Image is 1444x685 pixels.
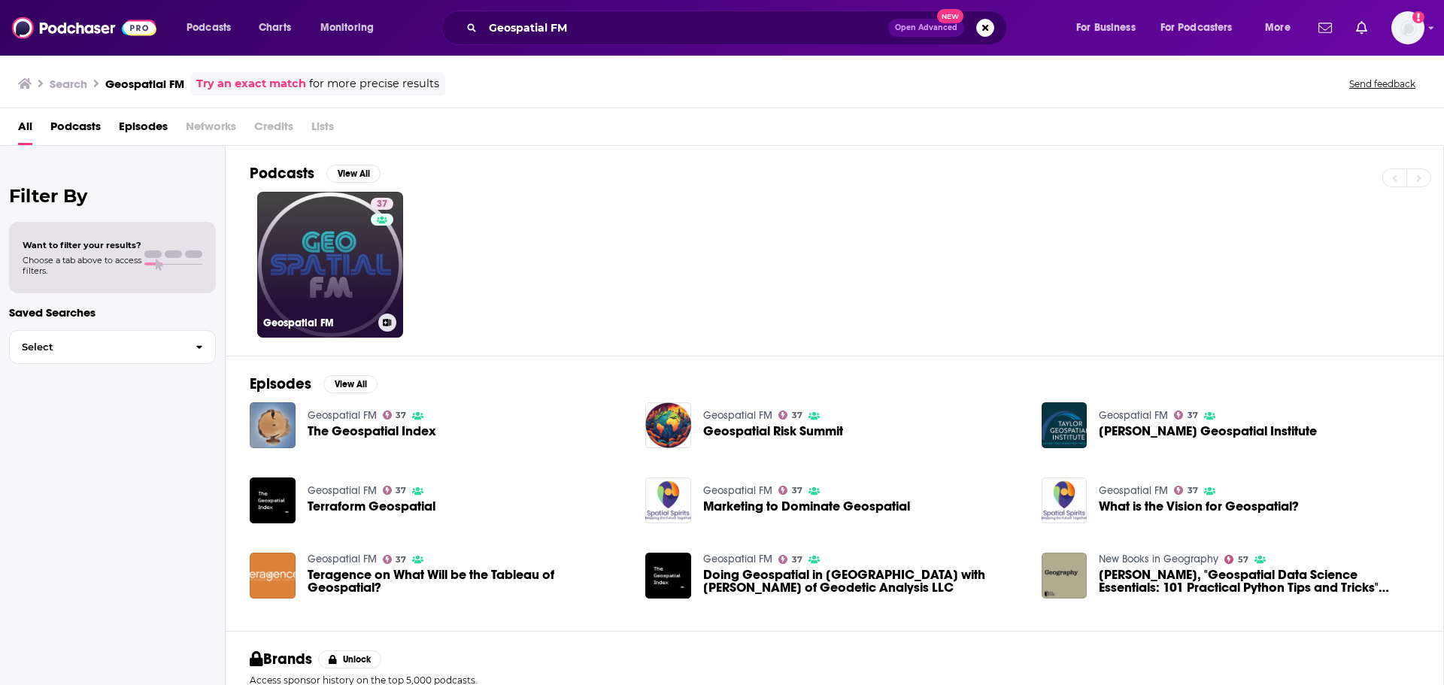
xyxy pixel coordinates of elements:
[1174,486,1198,495] a: 37
[383,555,407,564] a: 37
[1254,16,1309,40] button: open menu
[23,255,141,276] span: Choose a tab above to access filters.
[119,114,168,145] a: Episodes
[645,477,691,523] img: Marketing to Dominate Geospatial
[645,402,691,448] img: Geospatial Risk Summit
[257,192,403,338] a: 37Geospatial FM
[1099,553,1218,565] a: New Books in Geography
[50,77,87,91] h3: Search
[250,164,314,183] h2: Podcasts
[703,425,843,438] a: Geospatial Risk Summit
[703,553,772,565] a: Geospatial FM
[1350,15,1373,41] a: Show notifications dropdown
[1391,11,1424,44] span: Logged in as RobinBectel
[1412,11,1424,23] svg: Add a profile image
[792,487,802,494] span: 37
[250,553,296,599] img: Teragence on What Will be the Tableau of Geospatial?
[1312,15,1338,41] a: Show notifications dropdown
[250,477,296,523] img: Terraform Geospatial
[9,330,216,364] button: Select
[320,17,374,38] span: Monitoring
[703,500,910,513] a: Marketing to Dominate Geospatial
[254,114,293,145] span: Credits
[1224,555,1248,564] a: 57
[1391,11,1424,44] img: User Profile
[259,17,291,38] span: Charts
[937,9,964,23] span: New
[1042,477,1088,523] img: What is the Vision for Geospatial?
[483,16,888,40] input: Search podcasts, credits, & more...
[703,568,1024,594] a: Doing Geospatial in America with Jami Dennis of Geodetic Analysis LLC
[396,487,406,494] span: 37
[18,114,32,145] a: All
[10,342,184,352] span: Select
[456,11,1021,45] div: Search podcasts, credits, & more...
[250,650,312,668] h2: Brands
[250,374,311,393] h2: Episodes
[196,75,306,92] a: Try an exact match
[1042,553,1088,599] img: Milan Janosov, "Geospatial Data Science Essentials: 101 Practical Python Tips and Tricks" (2024)
[318,650,382,668] button: Unlock
[383,411,407,420] a: 37
[778,555,802,564] a: 37
[308,553,377,565] a: Geospatial FM
[308,500,435,513] a: Terraform Geospatial
[377,197,387,212] span: 37
[326,165,381,183] button: View All
[308,409,377,422] a: Geospatial FM
[308,568,628,594] a: Teragence on What Will be the Tableau of Geospatial?
[323,375,378,393] button: View All
[186,114,236,145] span: Networks
[1151,16,1254,40] button: open menu
[645,553,691,599] img: Doing Geospatial in America with Jami Dennis of Geodetic Analysis LLC
[895,24,957,32] span: Open Advanced
[1099,425,1317,438] a: Taylor Geospatial Institute
[310,16,393,40] button: open menu
[1238,556,1248,563] span: 57
[396,556,406,563] span: 37
[308,425,436,438] span: The Geospatial Index
[778,411,802,420] a: 37
[1099,568,1419,594] span: [PERSON_NAME], "Geospatial Data Science Essentials: 101 Practical Python Tips and Tricks" (2024)
[1265,17,1291,38] span: More
[1174,411,1198,420] a: 37
[50,114,101,145] a: Podcasts
[1160,17,1233,38] span: For Podcasters
[888,19,964,37] button: Open AdvancedNew
[250,402,296,448] img: The Geospatial Index
[249,16,300,40] a: Charts
[703,409,772,422] a: Geospatial FM
[12,14,156,42] img: Podchaser - Follow, Share and Rate Podcasts
[176,16,250,40] button: open menu
[383,486,407,495] a: 37
[703,484,772,497] a: Geospatial FM
[1099,484,1168,497] a: Geospatial FM
[1099,568,1419,594] a: Milan Janosov, "Geospatial Data Science Essentials: 101 Practical Python Tips and Tricks" (2024)
[311,114,334,145] span: Lists
[778,486,802,495] a: 37
[1042,402,1088,448] img: Taylor Geospatial Institute
[792,556,802,563] span: 37
[9,185,216,207] h2: Filter By
[23,240,141,250] span: Want to filter your results?
[1099,409,1168,422] a: Geospatial FM
[250,374,378,393] a: EpisodesView All
[9,305,216,320] p: Saved Searches
[703,568,1024,594] span: Doing Geospatial in [GEOGRAPHIC_DATA] with [PERSON_NAME] of Geodetic Analysis LLC
[263,317,372,329] h3: Geospatial FM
